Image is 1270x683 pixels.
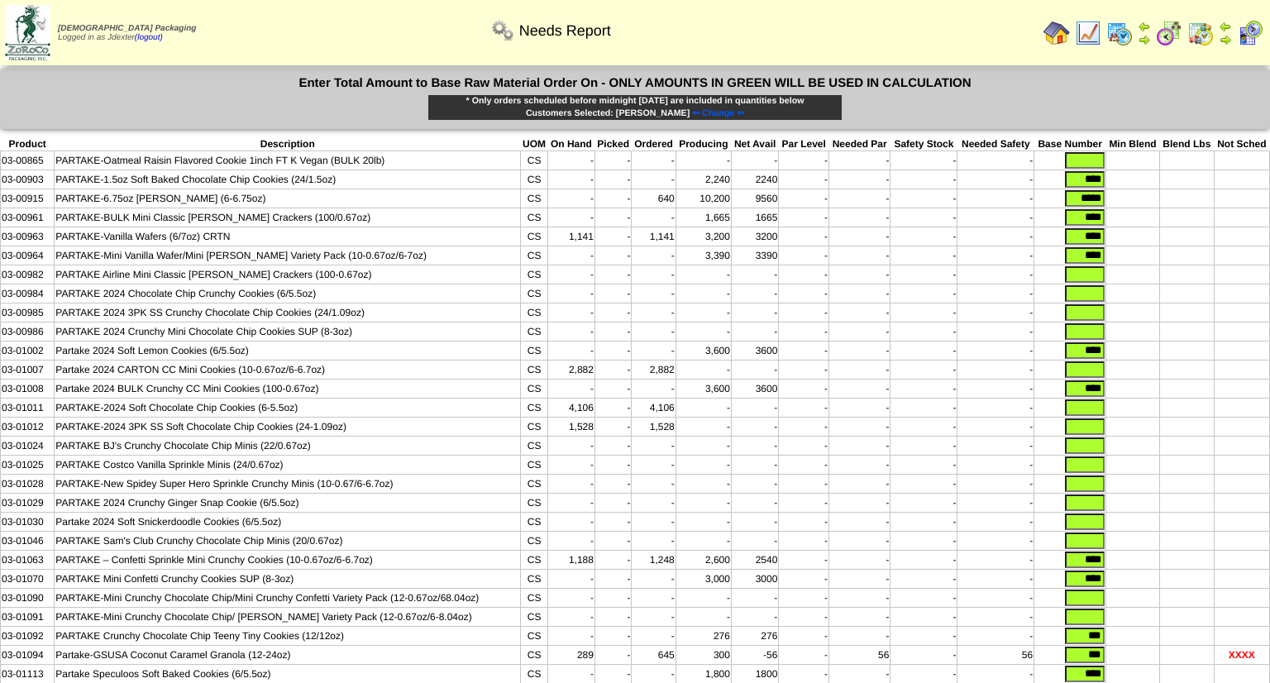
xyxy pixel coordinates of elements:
[1,303,55,322] td: 03-00985
[547,208,594,227] td: -
[676,361,731,380] td: -
[1,341,55,361] td: 03-01002
[55,475,521,494] td: PARTAKE-New Spidey Super Hero Sprinkle Crunchy Minis (10-0.67/6-6.7oz)
[547,265,594,284] td: -
[828,456,890,475] td: -
[957,494,1034,513] td: -
[779,265,829,284] td: -
[676,380,731,399] td: 3,600
[594,208,632,227] td: -
[547,361,594,380] td: 2,882
[957,437,1034,456] td: -
[779,208,829,227] td: -
[521,551,548,570] td: CS
[1,418,55,437] td: 03-01012
[828,437,890,456] td: -
[1156,20,1182,46] img: calendarblend.gif
[55,322,521,341] td: PARTAKE 2024 Crunchy Mini Chocolate Chip Cookies SUP (8-3oz)
[890,265,957,284] td: -
[55,151,521,170] td: PARTAKE-Oatmeal Raisin Flavored Cookie 1inch FT K Vegan (BULK 20lb)
[779,380,829,399] td: -
[632,322,676,341] td: -
[547,151,594,170] td: -
[1,494,55,513] td: 03-01029
[55,361,521,380] td: Partake 2024 CARTON CC Mini Cookies (10-0.67oz/6-6.7oz)
[676,437,731,456] td: -
[828,227,890,246] td: -
[55,303,521,322] td: PARTAKE 2024 3PK SS Crunchy Chocolate Chip Cookies (24/1.09oz)
[676,475,731,494] td: -
[594,475,632,494] td: -
[779,437,829,456] td: -
[1106,20,1133,46] img: calendarprod.gif
[594,418,632,437] td: -
[521,399,548,418] td: CS
[521,227,548,246] td: CS
[731,265,778,284] td: -
[594,513,632,532] td: -
[676,513,731,532] td: -
[890,513,957,532] td: -
[594,456,632,475] td: -
[779,227,829,246] td: -
[58,24,196,33] span: [DEMOGRAPHIC_DATA] Packaging
[521,265,548,284] td: CS
[828,189,890,208] td: -
[828,399,890,418] td: -
[632,151,676,170] td: -
[890,551,957,570] td: -
[828,418,890,437] td: -
[594,341,632,361] td: -
[731,303,778,322] td: -
[521,532,548,551] td: CS
[521,303,548,322] td: CS
[828,513,890,532] td: -
[957,265,1034,284] td: -
[632,456,676,475] td: -
[632,246,676,265] td: -
[890,322,957,341] td: -
[779,189,829,208] td: -
[521,361,548,380] td: CS
[521,418,548,437] td: CS
[957,151,1034,170] td: -
[779,361,829,380] td: -
[890,170,957,189] td: -
[547,399,594,418] td: 4,106
[957,137,1034,151] th: Needed Safety
[594,284,632,303] td: -
[731,513,778,532] td: -
[828,303,890,322] td: -
[55,246,521,265] td: PARTAKE-Mini Vanilla Wafer/Mini [PERSON_NAME] Variety Pack (10-0.67oz/6-7oz)
[692,108,744,118] span: ⇐ Change ⇐
[632,265,676,284] td: -
[828,137,890,151] th: Needed Par
[890,437,957,456] td: -
[1214,137,1269,151] th: Not Sched
[731,380,778,399] td: 3600
[521,456,548,475] td: CS
[632,189,676,208] td: 640
[890,399,957,418] td: -
[1,399,55,418] td: 03-01011
[519,22,611,40] span: Needs Report
[521,151,548,170] td: CS
[521,513,548,532] td: CS
[676,341,731,361] td: 3,600
[55,418,521,437] td: PARTAKE-2024 3PK SS Soft Chocolate Chip Cookies (24-1.09oz)
[731,437,778,456] td: -
[779,475,829,494] td: -
[55,208,521,227] td: PARTAKE-BULK Mini Classic [PERSON_NAME] Crackers (100/0.67oz)
[547,189,594,208] td: -
[957,456,1034,475] td: -
[890,341,957,361] td: -
[1,475,55,494] td: 03-01028
[676,303,731,322] td: -
[1,456,55,475] td: 03-01025
[828,208,890,227] td: -
[58,24,196,42] span: Logged in as Jdexter
[890,456,957,475] td: -
[1,361,55,380] td: 03-01007
[1034,137,1106,151] th: Base Number
[828,361,890,380] td: -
